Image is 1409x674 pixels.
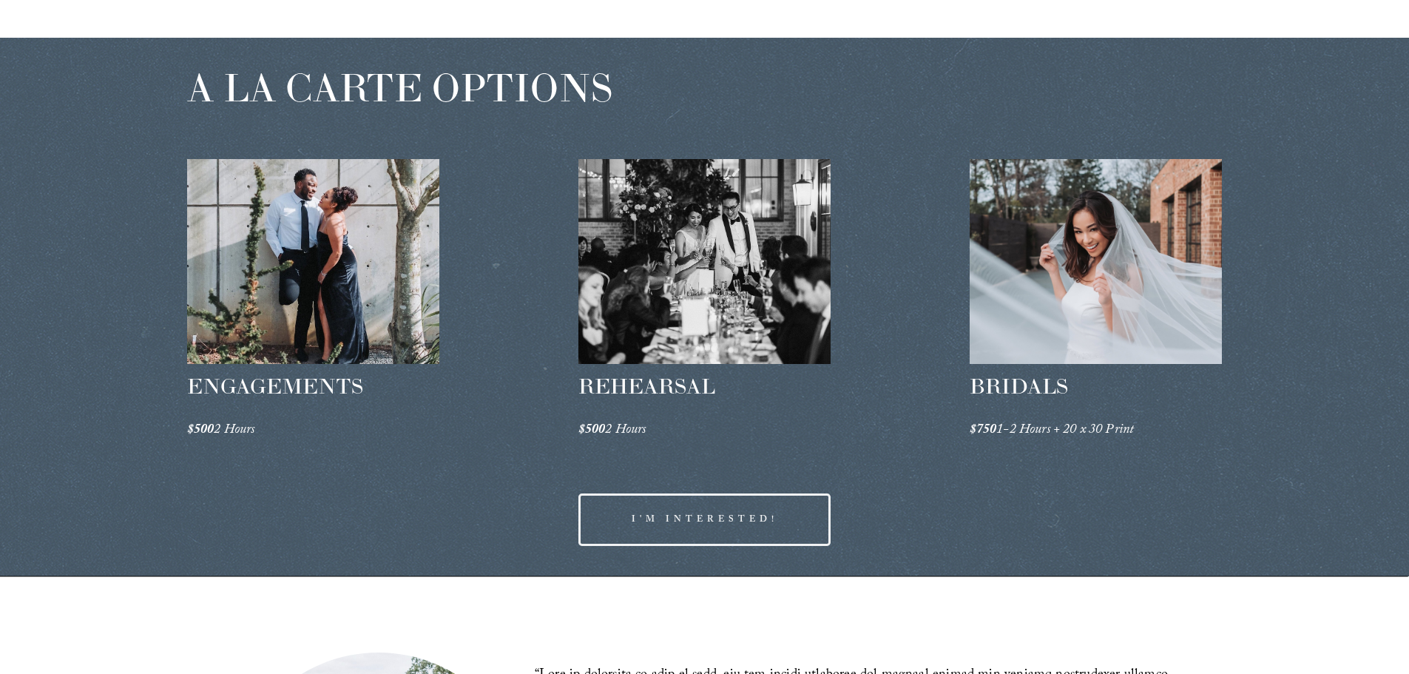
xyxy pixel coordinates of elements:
span: BRIDALS [970,373,1068,400]
a: I'M INTERESTED! [578,493,831,546]
em: 2 Hours [214,419,254,442]
em: $500 [187,419,214,442]
span: ENGAGEMENTS [187,373,363,400]
em: $750 [970,419,997,442]
em: 2 Hours [605,419,646,442]
span: REHEARSAL [578,373,715,400]
em: 1-2 Hours + 20 x 30 Print [996,419,1134,442]
span: A LA CARTE OPTIONS [187,63,612,112]
em: $500 [578,419,606,442]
